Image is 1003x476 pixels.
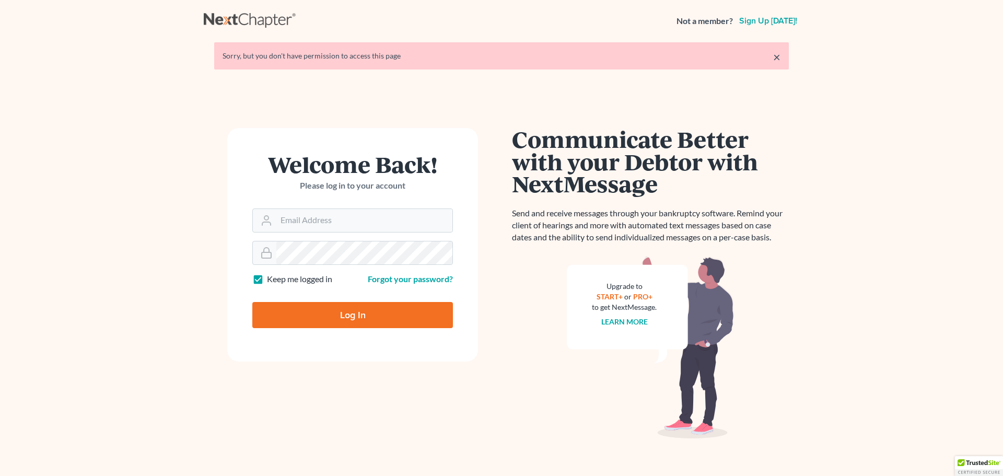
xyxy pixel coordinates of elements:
a: × [773,51,780,63]
img: nextmessage_bg-59042aed3d76b12b5cd301f8e5b87938c9018125f34e5fa2b7a6b67550977c72.svg [567,256,734,439]
a: START+ [597,292,623,301]
label: Keep me logged in [267,273,332,285]
p: Send and receive messages through your bankruptcy software. Remind your client of hearings and mo... [512,207,789,243]
div: TrustedSite Certified [955,456,1003,476]
h1: Welcome Back! [252,153,453,176]
div: to get NextMessage. [592,302,657,312]
input: Log In [252,302,453,328]
h1: Communicate Better with your Debtor with NextMessage [512,128,789,195]
span: or [624,292,632,301]
p: Please log in to your account [252,180,453,192]
a: Forgot your password? [368,274,453,284]
input: Email Address [276,209,452,232]
div: Upgrade to [592,281,657,292]
a: Sign up [DATE]! [737,17,799,25]
a: PRO+ [633,292,652,301]
a: Learn more [601,317,648,326]
div: Sorry, but you don't have permission to access this page [223,51,780,61]
strong: Not a member? [677,15,733,27]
